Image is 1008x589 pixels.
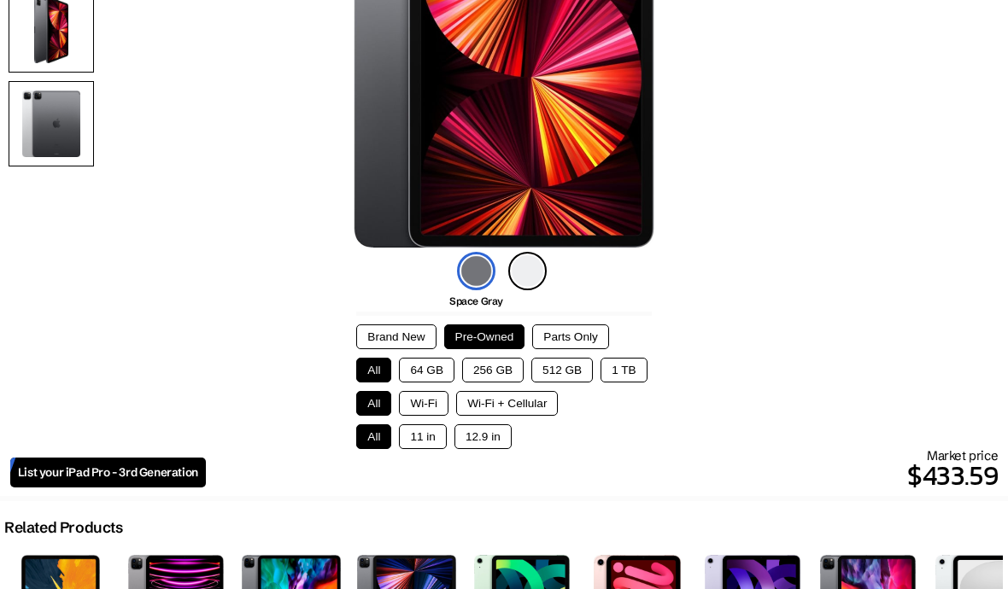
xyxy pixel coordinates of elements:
[356,391,391,416] button: All
[462,358,524,382] button: 256 GB
[356,358,391,382] button: All
[508,252,547,290] img: silver-icon
[531,358,593,382] button: 512 GB
[18,465,198,480] span: List your iPad Pro - 3rd Generation
[449,294,503,307] span: Space Gray
[10,458,206,487] a: List your iPad Pro - 3rd Generation
[206,455,998,496] p: $433.59
[457,252,495,290] img: space-gray-icon
[206,447,998,496] div: Market price
[454,424,512,449] button: 12.9 in
[9,81,94,166] img: Using
[356,324,436,349] button: Brand New
[532,324,608,349] button: Parts Only
[4,518,123,537] h2: Related Products
[356,424,391,449] button: All
[444,324,525,349] button: Pre-Owned
[399,424,446,449] button: 11 in
[399,391,448,416] button: Wi-Fi
[456,391,558,416] button: Wi-Fi + Cellular
[601,358,647,382] button: 1 TB
[399,358,454,382] button: 64 GB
